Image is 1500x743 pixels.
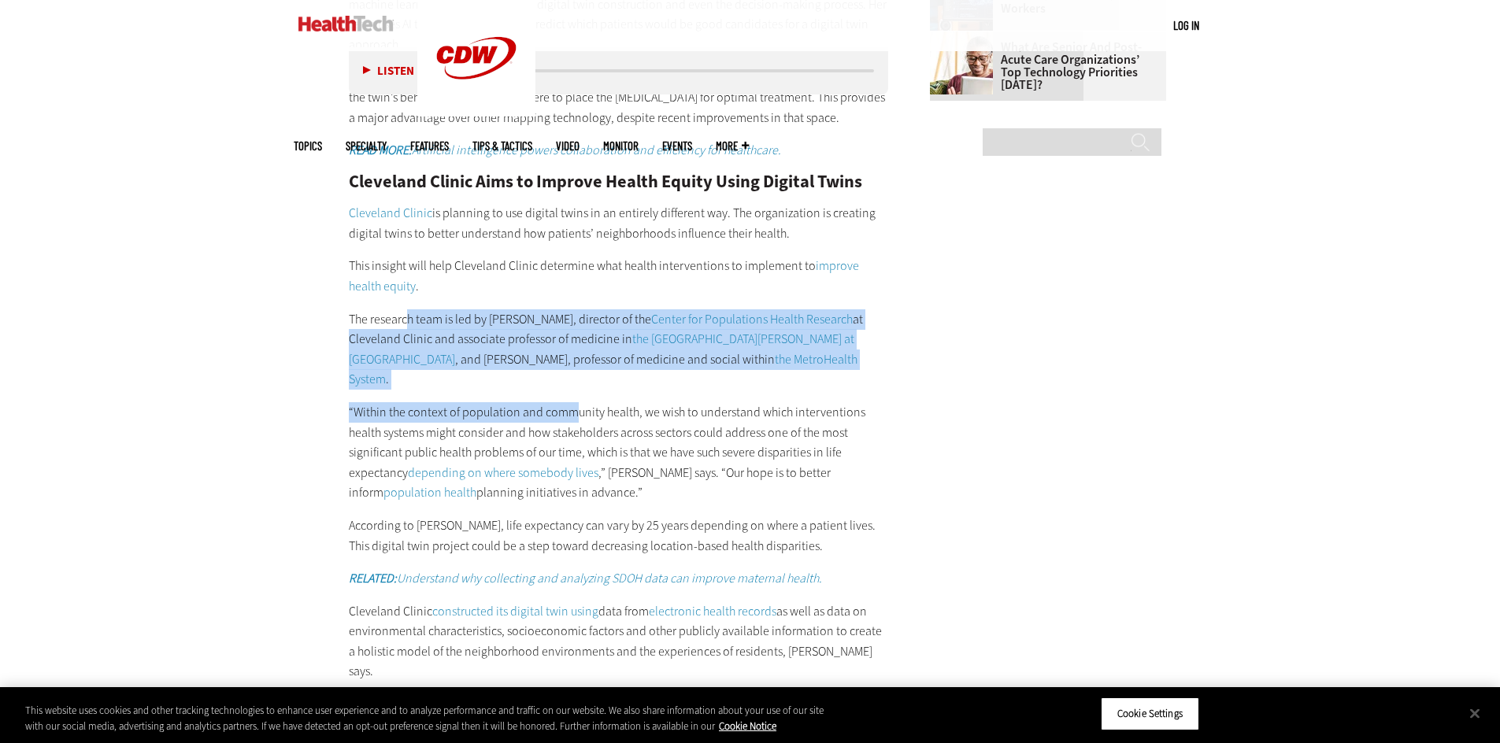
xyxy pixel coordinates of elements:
p: is planning to use digital twins in an entirely different way. The organization is creating digit... [349,203,889,243]
img: Home [298,16,394,31]
button: Close [1457,696,1492,730]
p: Cleveland Clinic data from as well as data on environmental characteristics, socioeconomic factor... [349,601,889,682]
a: CDW [417,104,535,120]
span: Topics [294,140,322,152]
a: RELATED:Understand why collecting and analyzing SDOH data can improve maternal health. [349,570,822,586]
a: improve health equity [349,257,859,294]
a: population health [383,484,476,501]
a: Video [556,140,580,152]
button: Cookie Settings [1101,697,1199,730]
a: depending on where somebody lives [408,464,598,481]
a: Tips & Tactics [472,140,532,152]
div: This website uses cookies and other tracking technologies to enhance user experience and to analy... [25,703,825,734]
p: The research team is led by [PERSON_NAME], director of the at Cleveland Clinic and associate prof... [349,309,889,390]
a: MonITor [603,140,639,152]
a: constructed its digital twin using [432,603,598,619]
span: Specialty [346,140,387,152]
a: Cleveland Clinic [349,205,432,221]
div: User menu [1173,17,1199,34]
em: Understand why collecting and analyzing SDOH data can improve maternal health. [397,570,822,586]
span: More [716,140,749,152]
a: Features [410,140,449,152]
h2: Cleveland Clinic Aims to Improve Health Equity Using Digital Twins [349,173,889,190]
a: Log in [1173,18,1199,32]
a: electronic health records [649,603,776,619]
a: Events [662,140,692,152]
a: the [GEOGRAPHIC_DATA][PERSON_NAME] at [GEOGRAPHIC_DATA] [349,331,854,368]
p: According to [PERSON_NAME], life expectancy can vary by 25 years depending on where a patient liv... [349,516,889,556]
a: More information about your privacy [719,719,776,733]
p: This insight will help Cleveland Clinic determine what health interventions to implement to . [349,256,889,296]
a: Center for Populations Health Research [651,311,853,327]
p: “Within the context of population and community health, we wish to understand which interventions... [349,402,889,503]
em: RELATED: [349,570,397,586]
